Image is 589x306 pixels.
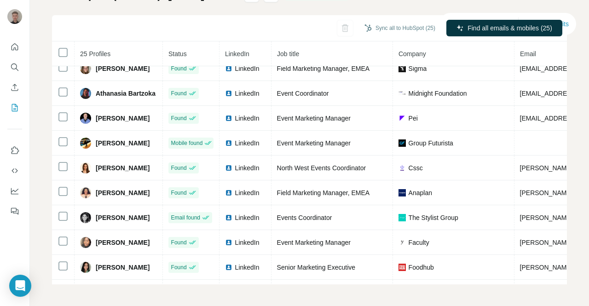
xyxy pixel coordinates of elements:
span: LinkedIn [235,64,260,73]
button: Quick start [7,39,22,55]
span: [PERSON_NAME] [96,139,150,148]
span: LinkedIn [235,213,260,222]
img: company-logo [398,91,406,95]
img: LinkedIn logo [225,164,232,172]
span: LinkedIn [235,163,260,173]
span: Found [171,89,187,98]
span: Email found [171,214,200,222]
button: Find all emails & mobiles (25) [446,20,562,36]
span: [PERSON_NAME] [96,238,150,247]
button: Search [7,59,22,75]
span: Found [171,114,187,122]
button: Dashboard [7,183,22,199]
img: company-logo [398,214,406,221]
button: Sync all to HubSpot (25) [358,21,442,35]
img: LinkedIn logo [225,139,232,147]
span: [PERSON_NAME] [96,213,150,222]
span: LinkedIn [235,89,260,98]
button: Buy credits [526,17,569,30]
span: [PERSON_NAME] [96,188,150,197]
span: Company [398,50,426,58]
span: Found [171,164,187,172]
img: company-logo [398,65,406,72]
span: Field Marketing Manager, EMEA [277,65,370,72]
span: 25 Profiles [80,50,110,58]
img: Avatar [80,113,91,124]
span: Midnight Foundation [409,89,467,98]
span: Event Marketing Manager [277,139,351,147]
span: LinkedIn [235,263,260,272]
button: My lists [7,99,22,116]
span: Event Marketing Manager [277,115,351,122]
span: Anaplan [409,188,432,197]
span: LinkedIn [235,139,260,148]
img: Avatar [80,262,91,273]
span: Status [168,50,187,58]
span: Event Coordinator [277,90,329,97]
span: Email [520,50,536,58]
img: LinkedIn logo [225,189,232,196]
span: LinkedIn [235,114,260,123]
span: Found [171,238,187,247]
img: LinkedIn logo [225,239,232,246]
img: company-logo [398,115,406,122]
span: Cssc [409,163,423,173]
span: Senior Marketing Executive [277,264,355,271]
img: Avatar [80,237,91,248]
img: Avatar [7,9,22,24]
img: LinkedIn logo [225,90,232,97]
span: Found [171,64,187,73]
p: 4,800 [460,18,478,29]
img: LinkedIn logo [225,65,232,72]
div: Open Intercom Messenger [9,275,31,297]
span: Found [171,263,187,271]
img: company-logo [398,239,406,246]
img: LinkedIn logo [225,214,232,221]
img: company-logo [398,264,406,271]
span: LinkedIn [235,238,260,247]
img: LinkedIn logo [225,264,232,271]
span: Athanasia Bartzoka [96,89,156,98]
img: Avatar [80,187,91,198]
span: Job title [277,50,299,58]
span: LinkedIn [235,188,260,197]
img: LinkedIn logo [225,115,232,122]
span: Group Futurista [409,139,453,148]
img: company-logo [398,139,406,147]
span: LinkedIn [225,50,249,58]
span: Find all emails & mobiles (25) [468,23,552,33]
button: Enrich CSV [7,79,22,96]
p: 383 [498,18,511,29]
button: Use Surfe API [7,162,22,179]
img: company-logo [398,164,406,172]
img: Avatar [80,212,91,223]
span: The Stylist Group [409,213,458,222]
span: Events Coordinator [277,214,332,221]
img: Avatar [80,88,91,99]
span: [PERSON_NAME] [96,114,150,123]
span: [PERSON_NAME] [96,163,150,173]
span: Found [171,189,187,197]
img: Avatar [80,63,91,74]
span: Faculty [409,238,429,247]
img: Avatar [80,138,91,149]
button: Use Surfe on LinkedIn [7,142,22,159]
span: [PERSON_NAME] [96,64,150,73]
span: Mobile found [171,139,203,147]
span: Sigma [409,64,427,73]
img: company-logo [398,189,406,196]
span: Field Marketing Manager, EMEA [277,189,370,196]
button: Feedback [7,203,22,219]
span: Pei [409,114,418,123]
img: Avatar [80,162,91,173]
span: [PERSON_NAME] [96,263,150,272]
span: North West Events Coordinator [277,164,366,172]
span: Event Marketing Manager [277,239,351,246]
span: Foodhub [409,263,434,272]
